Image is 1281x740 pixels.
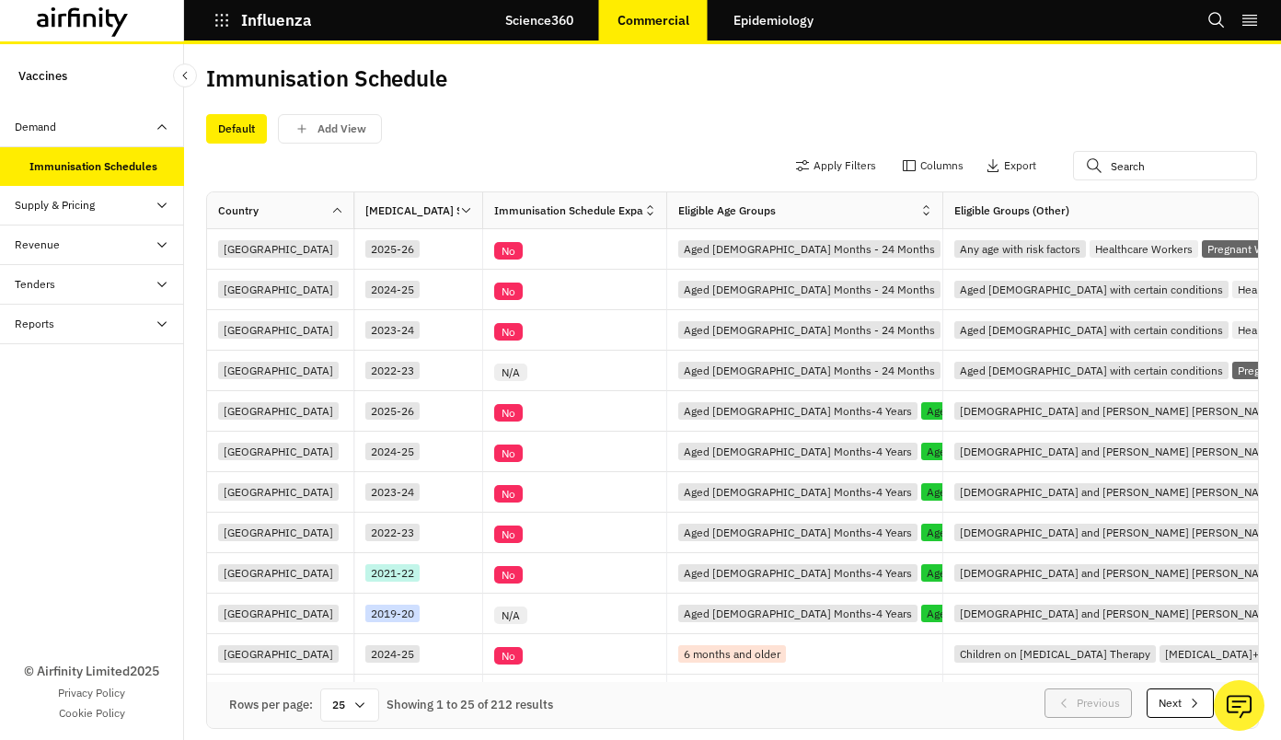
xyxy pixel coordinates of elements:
div: Aged [DEMOGRAPHIC_DATA] Months - 24 Months [678,240,941,258]
div: 2022-23 [365,524,420,541]
div: Immunisation Schedules [29,158,157,175]
div: Aged [DEMOGRAPHIC_DATA] Months-4 Years [678,443,917,460]
div: No [494,526,523,543]
div: No [494,445,523,462]
div: 2023-24 [365,483,420,501]
div: Aged [DEMOGRAPHIC_DATA] with certain conditions [954,321,1229,339]
div: Eligible Age Groups [678,202,776,219]
div: Aged [DEMOGRAPHIC_DATA] Months - 24 Months [678,321,941,339]
div: Aged [DEMOGRAPHIC_DATA] Months-4 Years [678,605,917,622]
div: Aged [DEMOGRAPHIC_DATA] with certain conditions [954,281,1229,298]
div: 2019-20 [365,605,420,622]
div: [GEOGRAPHIC_DATA] [218,402,339,420]
p: Vaccines [18,59,67,93]
button: Previous [1044,688,1132,718]
div: Demand [15,119,56,135]
div: Revenue [15,237,60,253]
div: Aged [DEMOGRAPHIC_DATA] Months-4 Years [678,402,917,420]
div: Aged [DEMOGRAPHIC_DATA] Months-4 Years [678,524,917,541]
div: Aged [DEMOGRAPHIC_DATA]+ [921,483,1086,501]
div: Rows per page: [229,696,313,714]
button: Apply Filters [795,151,876,180]
div: Children on [MEDICAL_DATA] Therapy [954,645,1156,663]
div: Aged [DEMOGRAPHIC_DATA] Months - 24 Months [678,281,941,298]
div: 6 months and older [678,645,786,663]
div: Aged [DEMOGRAPHIC_DATA] Months-4 Years [678,564,917,582]
div: 2025-26 [365,402,420,420]
div: No [494,566,523,584]
div: [GEOGRAPHIC_DATA] [218,281,339,298]
button: save changes [278,114,382,144]
div: Aged [DEMOGRAPHIC_DATA] Months - 24 Months [678,362,941,379]
p: Influenza [241,12,312,29]
div: [GEOGRAPHIC_DATA] [218,524,339,541]
div: N/A [494,607,527,624]
div: No [494,323,523,341]
div: 2024-25 [365,645,420,663]
div: [GEOGRAPHIC_DATA] [218,443,339,460]
div: No [494,485,523,503]
div: Aged [DEMOGRAPHIC_DATA]+ [921,564,1086,582]
button: Ask our analysts [1214,680,1264,731]
div: [GEOGRAPHIC_DATA] [218,605,339,622]
p: Export [1004,159,1036,172]
button: Close Sidebar [173,64,197,87]
p: © Airfinity Limited 2025 [24,662,159,681]
button: Columns [902,151,964,180]
p: Commercial [617,13,689,28]
button: Export [986,151,1036,180]
button: Search [1207,5,1226,36]
div: Immunisation Schedule Expanded [494,202,643,219]
div: Aged [DEMOGRAPHIC_DATA]+ [921,402,1086,420]
div: Tenders [15,276,55,293]
div: No [494,283,523,300]
div: [GEOGRAPHIC_DATA] [218,362,339,379]
div: Aged [DEMOGRAPHIC_DATA] with certain conditions [954,362,1229,379]
div: Healthcare Workers [1090,240,1198,258]
button: Influenza [213,5,312,36]
p: Add View [317,122,366,135]
div: [GEOGRAPHIC_DATA] [218,564,339,582]
div: Aged [DEMOGRAPHIC_DATA] Months-4 Years [678,483,917,501]
div: N/A [494,364,527,381]
div: [GEOGRAPHIC_DATA] [218,240,339,258]
div: No [494,404,523,422]
div: Showing 1 to 25 of 212 results [387,696,553,714]
div: Any age with risk factors [954,240,1086,258]
div: No [494,242,523,260]
div: Reports [15,316,54,332]
div: 2024-25 [365,281,420,298]
div: Supply & Pricing [15,197,95,214]
div: Aged [DEMOGRAPHIC_DATA]+ [921,443,1086,460]
a: Cookie Policy [59,705,125,722]
a: Privacy Policy [58,685,125,701]
button: Next [1147,688,1214,718]
div: Aged [DEMOGRAPHIC_DATA]+ [921,524,1086,541]
div: 25 [320,688,379,722]
div: [GEOGRAPHIC_DATA] [218,483,339,501]
div: 2025-26 [365,240,420,258]
div: No [494,647,523,665]
h2: Immunisation Schedule [206,65,447,92]
div: [GEOGRAPHIC_DATA] [218,321,339,339]
input: Search [1073,151,1257,180]
div: Country [218,202,259,219]
div: 2022-23 [365,362,420,379]
div: 2021-22 [365,564,420,582]
div: [MEDICAL_DATA] Season [365,202,459,219]
div: Default [206,114,267,144]
div: [GEOGRAPHIC_DATA] [218,645,339,663]
div: 2023-24 [365,321,420,339]
div: 2024-25 [365,443,420,460]
div: Aged [DEMOGRAPHIC_DATA]+ [921,605,1086,622]
div: Eligible Groups (Other) [954,202,1069,219]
